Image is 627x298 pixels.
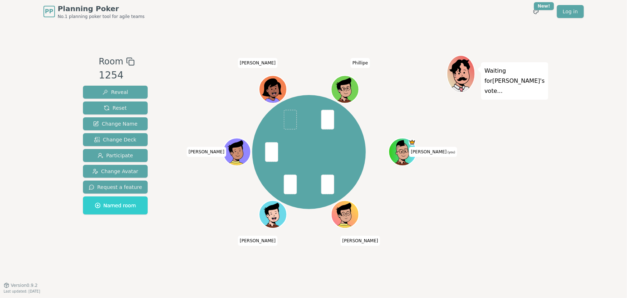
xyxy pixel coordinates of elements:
[11,283,38,288] span: Version 0.9.2
[83,133,148,146] button: Change Deck
[341,236,380,246] span: Click to change your name
[92,168,138,175] span: Change Avatar
[93,120,137,127] span: Change Name
[89,184,142,191] span: Request a feature
[102,89,128,96] span: Reveal
[83,86,148,99] button: Reveal
[83,197,148,215] button: Named room
[83,181,148,194] button: Request a feature
[95,202,136,209] span: Named room
[530,5,543,18] button: New!
[83,165,148,178] button: Change Avatar
[83,101,148,114] button: Reset
[4,283,38,288] button: Version0.9.2
[83,149,148,162] button: Participate
[58,14,145,19] span: No.1 planning poker tool for agile teams
[409,147,457,157] span: Click to change your name
[557,5,584,18] a: Log in
[43,4,145,19] a: PPPlanning PokerNo.1 planning poker tool for agile teams
[187,147,226,157] span: Click to change your name
[447,151,455,154] span: (you)
[238,236,278,246] span: Click to change your name
[98,152,133,159] span: Participate
[485,66,545,96] p: Waiting for [PERSON_NAME] 's vote...
[389,139,416,165] button: Click to change your avatar
[83,117,148,130] button: Change Name
[94,136,136,143] span: Change Deck
[409,139,416,146] span: Toce is the host
[4,289,40,293] span: Last updated: [DATE]
[58,4,145,14] span: Planning Poker
[534,2,554,10] div: New!
[104,104,126,112] span: Reset
[99,55,123,68] span: Room
[238,58,278,68] span: Click to change your name
[351,58,370,68] span: Click to change your name
[45,7,53,16] span: PP
[99,68,135,83] div: 1254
